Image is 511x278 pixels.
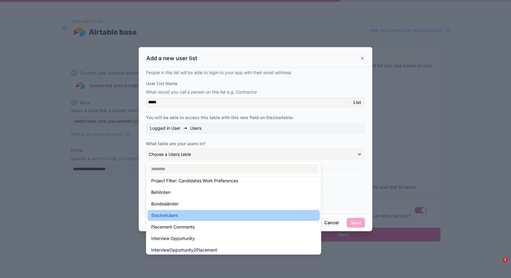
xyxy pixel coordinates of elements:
span: Placement Comments [151,223,195,231]
span: Bundesländer [151,200,179,208]
span: Project Filter: Candidates Work Preferences [151,177,238,184]
iframe: Intercom live chat [490,257,505,272]
span: InterviewOpportunity2Placement [151,246,217,254]
span: 1 [503,257,508,262]
span: StackerUsers [151,212,178,219]
span: Interview Opportunity [151,235,195,242]
span: Behörden [151,189,170,196]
